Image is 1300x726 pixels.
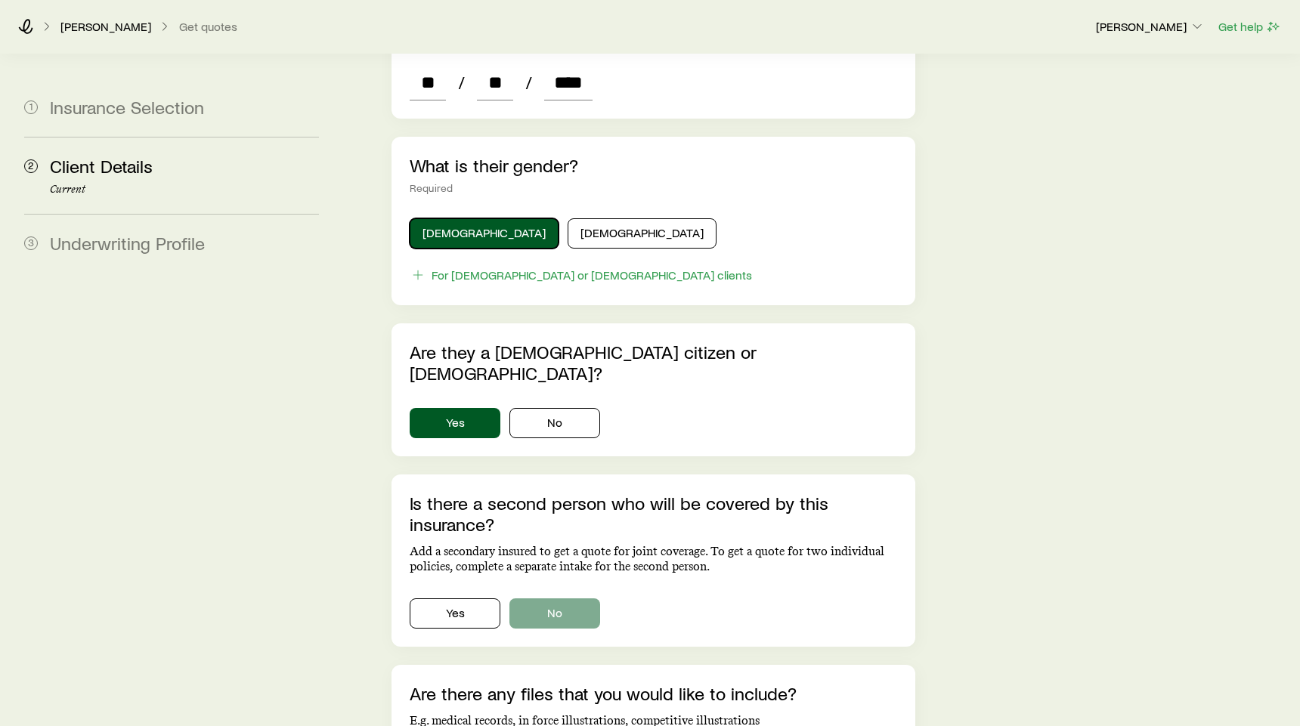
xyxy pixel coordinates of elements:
[1218,18,1282,36] button: Get help
[410,544,897,574] p: Add a secondary insured to get a quote for joint coverage. To get a quote for two individual poli...
[50,232,205,254] span: Underwriting Profile
[50,184,319,196] p: Current
[410,683,897,704] p: Are there any files that you would like to include?
[410,182,897,194] div: Required
[410,155,897,176] p: What is their gender?
[410,341,897,384] p: Are they a [DEMOGRAPHIC_DATA] citizen or [DEMOGRAPHIC_DATA]?
[60,19,151,34] p: [PERSON_NAME]
[410,598,500,629] button: Yes
[50,155,153,177] span: Client Details
[519,72,538,93] span: /
[509,598,600,629] button: No
[452,72,471,93] span: /
[509,408,600,438] button: No
[410,267,753,284] button: For [DEMOGRAPHIC_DATA] or [DEMOGRAPHIC_DATA] clients
[568,218,717,249] button: [DEMOGRAPHIC_DATA]
[1096,19,1205,34] p: [PERSON_NAME]
[410,218,559,249] button: [DEMOGRAPHIC_DATA]
[24,236,38,250] span: 3
[1095,18,1206,36] button: [PERSON_NAME]
[50,96,204,118] span: Insurance Selection
[432,267,752,283] div: For [DEMOGRAPHIC_DATA] or [DEMOGRAPHIC_DATA] clients
[24,159,38,173] span: 2
[178,20,238,34] button: Get quotes
[410,408,500,438] button: Yes
[24,100,38,114] span: 1
[410,493,897,535] p: Is there a second person who will be covered by this insurance?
